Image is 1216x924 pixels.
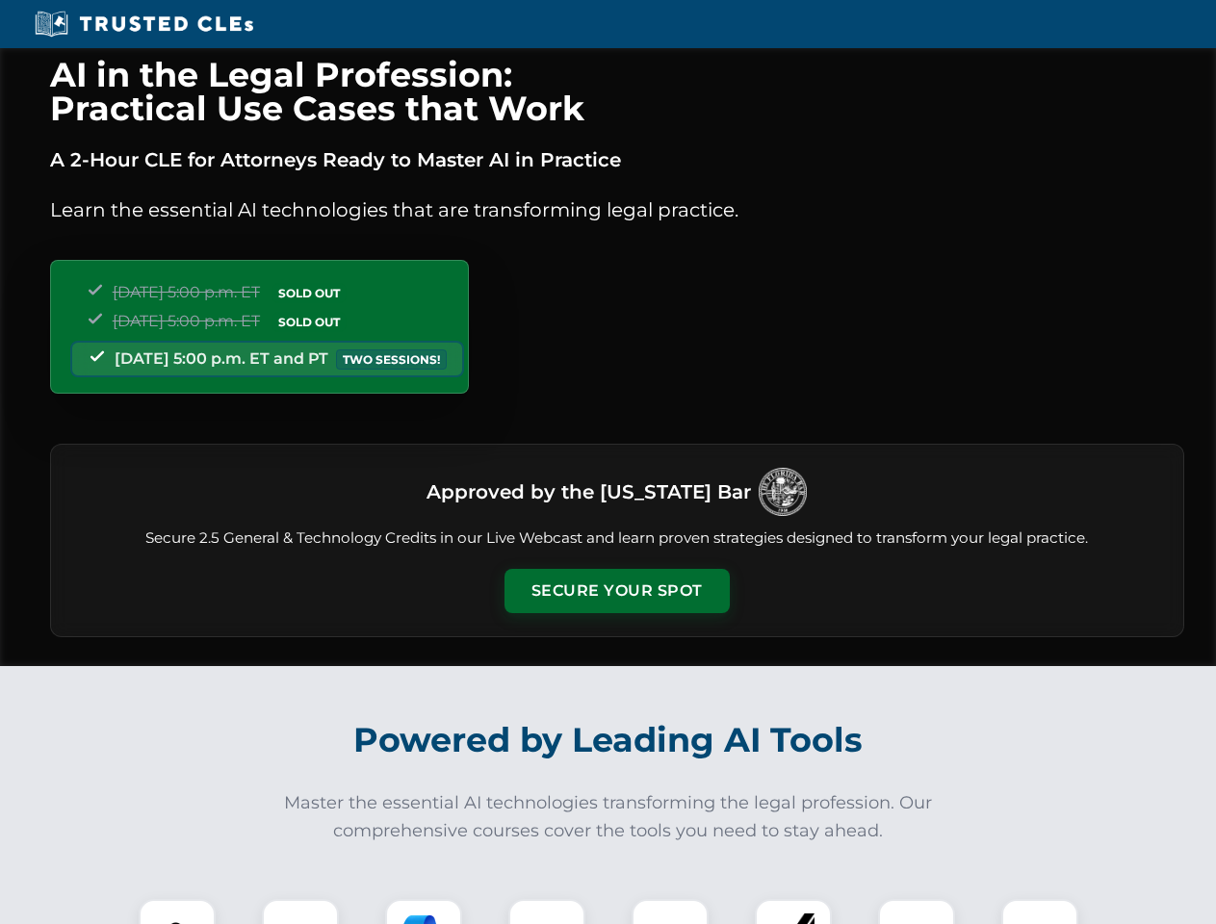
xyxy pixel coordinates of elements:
img: Trusted CLEs [29,10,259,38]
span: SOLD OUT [272,312,347,332]
button: Secure Your Spot [505,569,730,613]
p: Secure 2.5 General & Technology Credits in our Live Webcast and learn proven strategies designed ... [74,527,1160,550]
span: SOLD OUT [272,283,347,303]
span: [DATE] 5:00 p.m. ET [113,283,260,301]
img: Logo [759,468,807,516]
p: Master the essential AI technologies transforming the legal profession. Our comprehensive courses... [272,789,945,845]
span: [DATE] 5:00 p.m. ET [113,312,260,330]
h1: AI in the Legal Profession: Practical Use Cases that Work [50,58,1184,125]
h2: Powered by Leading AI Tools [75,706,1142,774]
h3: Approved by the [US_STATE] Bar [427,475,751,509]
p: A 2-Hour CLE for Attorneys Ready to Master AI in Practice [50,144,1184,175]
p: Learn the essential AI technologies that are transforming legal practice. [50,194,1184,225]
